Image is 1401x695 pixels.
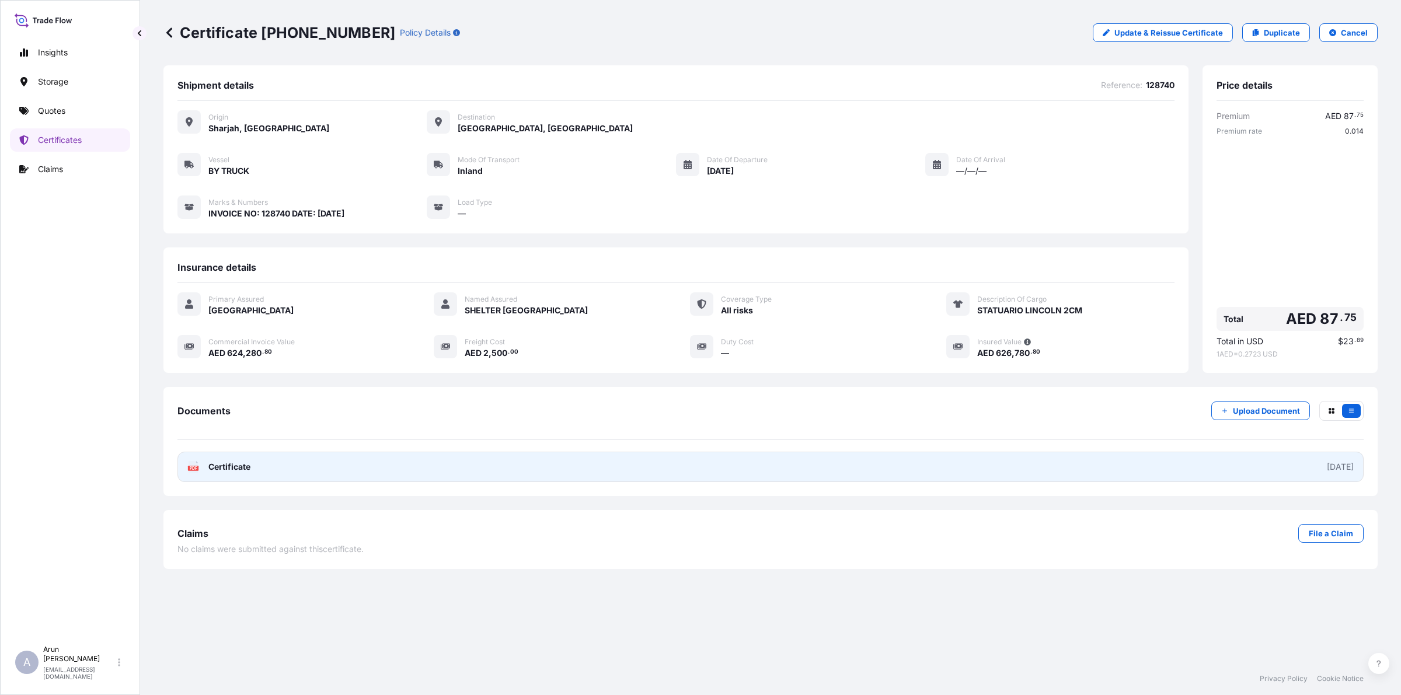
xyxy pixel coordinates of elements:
[400,27,451,39] p: Policy Details
[465,337,505,347] span: Freight Cost
[458,198,492,207] span: Load Type
[38,134,82,146] p: Certificates
[1217,336,1263,347] span: Total in USD
[23,656,30,668] span: A
[38,47,68,58] p: Insights
[246,349,262,357] span: 280
[43,645,116,663] p: Arun [PERSON_NAME]
[1317,674,1364,683] a: Cookie Notice
[458,155,520,165] span: Mode of Transport
[1217,79,1273,91] span: Price details
[1354,113,1356,117] span: .
[1264,27,1300,39] p: Duplicate
[1224,313,1243,325] span: Total
[177,528,208,539] span: Claims
[977,337,1022,347] span: Insured Value
[208,305,294,316] span: [GEOGRAPHIC_DATA]
[177,543,364,555] span: No claims were submitted against this certificate .
[177,452,1364,482] a: PDFCertificate[DATE]
[1357,338,1364,343] span: 89
[1344,112,1354,120] span: 87
[483,349,489,357] span: 2
[264,350,272,354] span: 80
[1101,79,1142,91] span: Reference :
[458,123,633,134] span: [GEOGRAPHIC_DATA], [GEOGRAPHIC_DATA]
[1233,405,1300,417] p: Upload Document
[977,349,994,357] span: AED
[1319,23,1378,42] button: Cancel
[492,349,507,357] span: 500
[208,461,250,473] span: Certificate
[1217,350,1364,359] span: 1 AED = 0.2723 USD
[208,337,295,347] span: Commercial Invoice Value
[163,23,395,42] p: Certificate [PHONE_NUMBER]
[208,165,249,177] span: BY TRUCK
[177,405,231,417] span: Documents
[1340,314,1343,321] span: .
[1217,110,1250,122] span: Premium
[10,128,130,152] a: Certificates
[458,208,466,219] span: —
[1217,127,1262,136] span: Premium rate
[465,349,482,357] span: AED
[1012,349,1015,357] span: ,
[1015,349,1030,357] span: 780
[208,208,344,219] span: INVOICE NO: 128740 DATE: [DATE]
[1343,337,1354,345] span: 23
[508,350,510,354] span: .
[1211,401,1310,420] button: Upload Document
[721,337,754,347] span: Duty Cost
[1114,27,1223,39] p: Update & Reissue Certificate
[208,155,229,165] span: Vessel
[262,350,264,354] span: .
[977,305,1082,316] span: STATUARIO LINCOLN 2CM
[977,295,1047,304] span: Description Of Cargo
[1242,23,1310,42] a: Duplicate
[177,261,256,273] span: Insurance details
[1093,23,1233,42] a: Update & Reissue Certificate
[38,163,63,175] p: Claims
[707,155,768,165] span: Date of Departure
[721,295,772,304] span: Coverage Type
[956,155,1005,165] span: Date of Arrival
[1344,314,1357,321] span: 75
[227,349,243,357] span: 624
[38,105,65,117] p: Quotes
[1327,461,1354,473] div: [DATE]
[1260,674,1308,683] a: Privacy Policy
[208,113,228,122] span: Origin
[190,466,197,470] text: PDF
[458,113,495,122] span: Destination
[996,349,1012,357] span: 626
[10,99,130,123] a: Quotes
[721,347,729,359] span: —
[208,123,329,134] span: Sharjah, [GEOGRAPHIC_DATA]
[243,349,246,357] span: ,
[707,165,734,177] span: [DATE]
[1345,127,1364,136] span: 0.014
[177,79,254,91] span: Shipment details
[10,70,130,93] a: Storage
[721,305,753,316] span: All risks
[1341,27,1368,39] p: Cancel
[510,350,518,354] span: 00
[1325,112,1341,120] span: AED
[489,349,492,357] span: ,
[208,295,264,304] span: Primary Assured
[1309,528,1353,539] p: File a Claim
[1357,113,1364,117] span: 75
[1146,79,1175,91] span: 128740
[1286,312,1317,326] span: AED
[1030,350,1032,354] span: .
[43,666,116,680] p: [EMAIL_ADDRESS][DOMAIN_NAME]
[465,295,517,304] span: Named Assured
[10,158,130,181] a: Claims
[1298,524,1364,543] a: File a Claim
[10,41,130,64] a: Insights
[208,198,268,207] span: Marks & Numbers
[1320,312,1338,326] span: 87
[38,76,68,88] p: Storage
[208,349,225,357] span: AED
